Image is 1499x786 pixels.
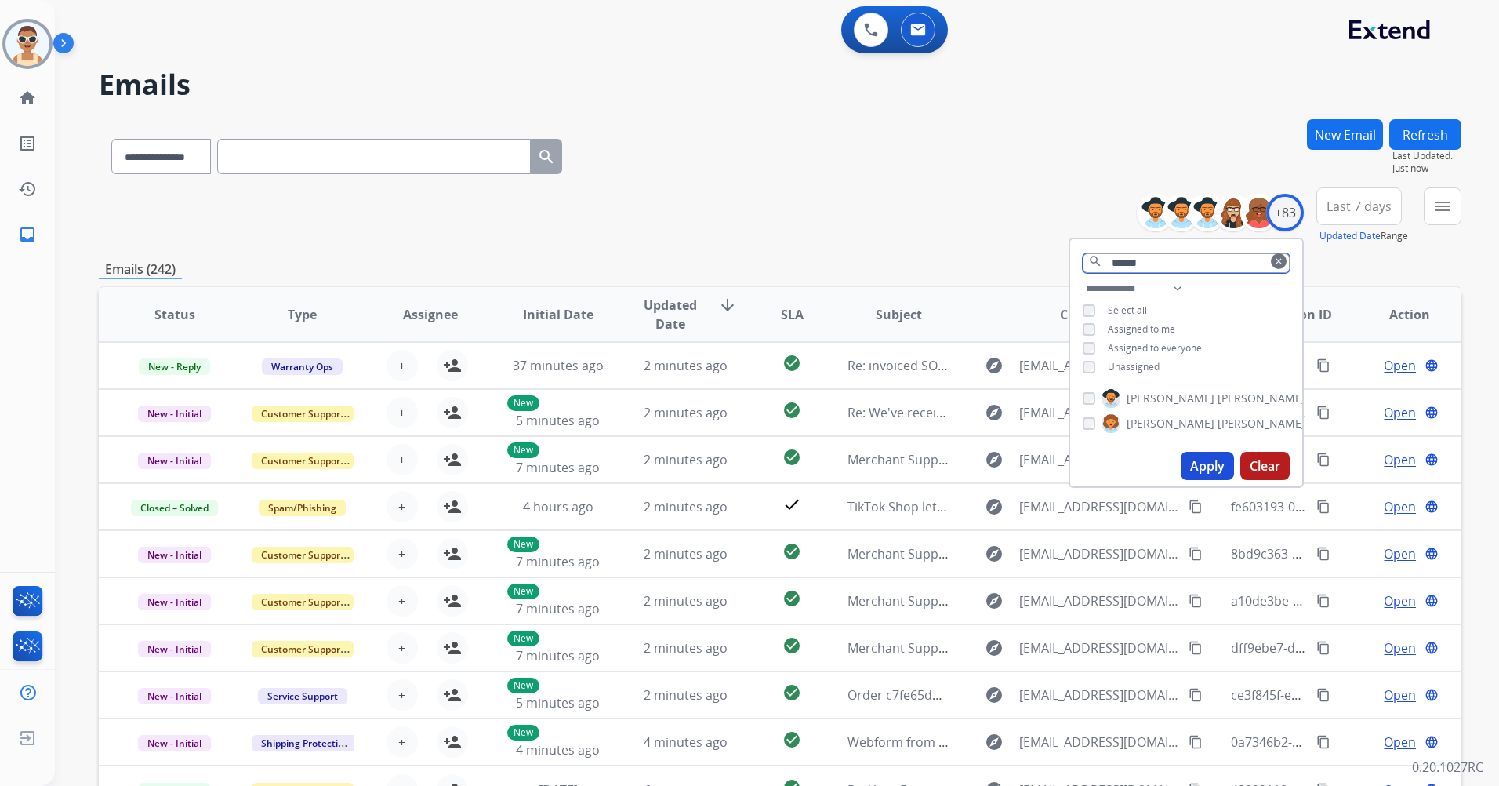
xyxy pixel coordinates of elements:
span: Assigned to everyone [1108,341,1202,355]
mat-icon: person_add [443,450,462,469]
mat-icon: language [1425,406,1439,420]
mat-icon: check_circle [782,636,801,655]
span: 2 minutes ago [644,404,728,421]
p: New [507,442,539,458]
button: Updated Date [1319,230,1381,242]
span: Open [1384,639,1416,657]
span: New - Initial [138,641,211,657]
span: + [398,356,405,375]
span: + [398,591,405,610]
mat-icon: person_add [443,733,462,751]
button: Apply [1181,452,1234,480]
p: New [507,395,539,411]
p: Emails (242) [99,260,182,279]
p: New [507,678,539,693]
span: 7 minutes ago [516,459,600,476]
mat-icon: language [1425,688,1439,702]
mat-icon: content_copy [1316,641,1330,655]
mat-icon: arrow_downward [718,296,737,315]
span: [EMAIL_ADDRESS][DOMAIN_NAME] [1019,686,1180,704]
mat-icon: list_alt [18,134,37,153]
span: Updated Date [635,296,706,333]
span: Type [288,305,317,324]
mat-icon: check_circle [782,589,801,608]
mat-icon: person_add [443,686,462,704]
p: 0.20.1027RC [1412,758,1483,777]
span: Re: We've received your product [847,404,1039,421]
span: Merchant Support #659608: How would you rate the support you received? [847,545,1292,562]
span: 2 minutes ago [644,451,728,468]
span: New - Initial [138,406,211,422]
button: + [387,444,418,475]
span: Service Support [258,688,347,704]
span: New - Reply [139,358,210,375]
button: + [387,491,418,522]
span: Last Updated: [1392,150,1461,162]
span: New - Initial [138,688,211,704]
span: [EMAIL_ADDRESS][DOMAIN_NAME] [1019,544,1180,563]
mat-icon: explore [985,686,1004,704]
mat-icon: content_copy [1189,641,1203,655]
span: 7 minutes ago [516,553,600,570]
button: Clear [1240,452,1290,480]
span: Open [1384,686,1416,704]
span: + [398,403,405,422]
mat-icon: check_circle [782,354,801,373]
mat-icon: explore [985,733,1004,751]
span: fe603193-093f-4c68-895f-6f6da1e0b540 [1231,498,1461,515]
mat-icon: home [18,89,37,107]
span: SLA [781,305,804,324]
mat-icon: explore [985,639,1004,657]
mat-icon: explore [985,591,1004,610]
span: Customer Support [252,594,354,610]
span: dff9ebe7-d210-4f6c-9d78-52f0c5dd6245 [1231,639,1464,657]
mat-icon: language [1425,500,1439,514]
mat-icon: content_copy [1316,594,1330,608]
button: + [387,632,418,664]
span: + [398,450,405,469]
span: + [398,544,405,563]
span: 2 minutes ago [644,592,728,610]
mat-icon: content_copy [1189,547,1203,561]
span: 2 minutes ago [644,545,728,562]
mat-icon: explore [985,497,1004,516]
span: + [398,639,405,657]
mat-icon: menu [1433,197,1452,216]
mat-icon: explore [985,450,1004,469]
mat-icon: clear [1274,257,1283,266]
span: [EMAIL_ADDRESS][DOMAIN_NAME] [1019,733,1180,751]
span: [EMAIL_ADDRESS][DOMAIN_NAME] [1019,403,1180,422]
button: Last 7 days [1316,187,1402,225]
span: 8bd9c363-433a-4f9f-b2e9-89b76879bfeb [1231,545,1467,562]
mat-icon: language [1425,641,1439,655]
span: Merchant Support #659613: How would you rate the support you received? [847,592,1292,610]
mat-icon: person_add [443,544,462,563]
span: Status [154,305,195,324]
span: Re: invoiced SO#725009724399 [PERSON_NAME] [847,357,1131,374]
mat-icon: person_add [443,356,462,375]
span: New - Initial [138,547,211,563]
span: Customer [1060,305,1121,324]
button: + [387,397,418,428]
span: 2 minutes ago [644,639,728,657]
mat-icon: content_copy [1316,735,1330,749]
span: 5 minutes ago [516,694,600,711]
span: Customer Support [252,641,354,657]
span: Spam/Phishing [259,500,346,516]
button: + [387,350,418,381]
mat-icon: content_copy [1189,594,1203,608]
span: 4 hours ago [523,498,593,515]
button: + [387,538,418,569]
button: New Email [1307,119,1383,150]
span: Open [1384,733,1416,751]
span: 7 minutes ago [516,600,600,617]
span: 2 minutes ago [644,498,728,515]
span: [EMAIL_ADDRESS][DOMAIN_NAME] [1019,356,1180,375]
span: [PERSON_NAME] [1127,416,1214,431]
mat-icon: content_copy [1189,688,1203,702]
mat-icon: person_add [443,497,462,516]
span: Last 7 days [1327,203,1392,209]
span: New - Initial [138,594,211,610]
span: [EMAIL_ADDRESS][DOMAIN_NAME] [1019,497,1180,516]
span: Range [1319,229,1408,242]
